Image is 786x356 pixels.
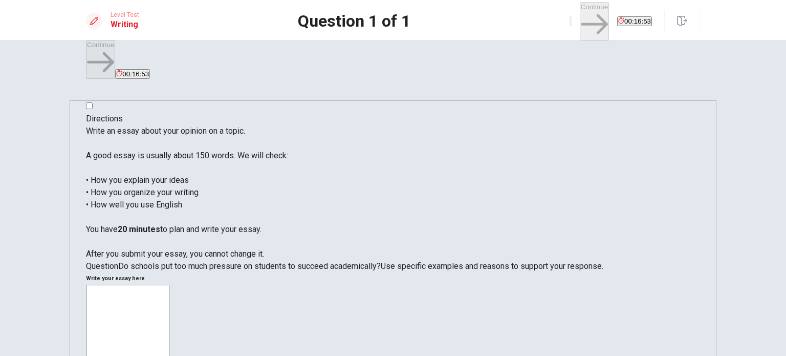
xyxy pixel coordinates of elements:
[86,126,288,259] span: Write an essay about your opinion on a topic. A good essay is usually about 150 words. We will ch...
[86,114,123,123] span: Directions
[298,15,410,27] h1: Question 1 of 1
[381,261,603,271] span: Use specific examples and reasons to support your response.
[122,70,149,78] span: 00:16:53
[115,69,150,79] button: 00:16:53
[86,40,115,78] button: Continue
[86,261,118,271] span: Question
[580,2,609,40] button: Continue
[118,261,381,271] span: Do schools put too much pressure on students to succeed academically?
[617,16,652,26] button: 00:16:53
[118,224,160,234] strong: 20 minutes
[86,273,700,285] h6: Write your essay here
[111,11,139,18] span: Level Test
[624,17,651,25] span: 00:16:53
[111,18,139,31] h1: Writing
